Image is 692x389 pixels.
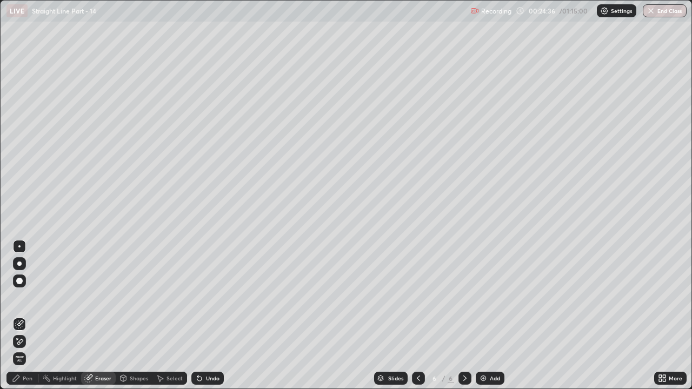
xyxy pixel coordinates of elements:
div: Select [167,375,183,381]
div: 6 [448,373,454,383]
div: Highlight [53,375,77,381]
div: Shapes [130,375,148,381]
button: End Class [643,4,687,17]
div: 6 [429,375,440,381]
div: Eraser [95,375,111,381]
div: Add [490,375,500,381]
div: More [669,375,682,381]
div: Slides [388,375,403,381]
img: add-slide-button [479,374,488,383]
img: recording.375f2c34.svg [470,6,479,15]
div: Pen [23,375,32,381]
img: end-class-cross [647,6,655,15]
span: Erase all [14,356,25,362]
div: Undo [206,375,219,381]
p: LIVE [10,6,24,15]
p: Settings [611,8,632,14]
p: Recording [481,7,511,15]
img: class-settings-icons [600,6,609,15]
div: / [442,375,445,381]
p: Straight Line Part - 14 [32,6,96,15]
